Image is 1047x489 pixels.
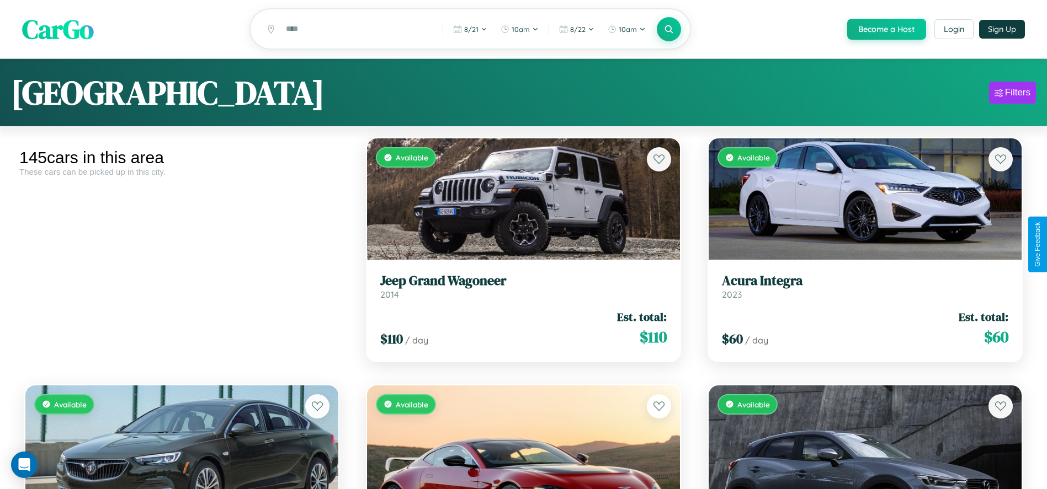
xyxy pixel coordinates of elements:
span: Est. total: [617,309,667,325]
span: Available [54,400,87,409]
a: Jeep Grand Wagoneer2014 [380,273,667,300]
span: $ 110 [380,330,403,348]
span: Available [396,153,428,162]
span: CarGo [22,11,94,47]
span: 10am [619,25,637,34]
h3: Jeep Grand Wagoneer [380,273,667,289]
div: 145 cars in this area [19,148,344,167]
div: Filters [1005,87,1030,98]
h1: [GEOGRAPHIC_DATA] [11,70,325,115]
span: / day [405,335,428,346]
button: 8/21 [448,20,493,38]
span: $ 60 [722,330,743,348]
span: 2023 [722,289,742,300]
div: These cars can be picked up in this city. [19,167,344,176]
div: Give Feedback [1034,222,1041,267]
button: 8/22 [554,20,600,38]
span: $ 60 [984,326,1008,348]
div: Open Intercom Messenger [11,452,38,478]
a: Acura Integra2023 [722,273,1008,300]
span: / day [745,335,768,346]
span: Est. total: [959,309,1008,325]
span: 8 / 22 [570,25,586,34]
span: 10am [512,25,530,34]
span: Available [396,400,428,409]
button: Login [934,19,974,39]
button: Become a Host [847,19,926,40]
h3: Acura Integra [722,273,1008,289]
span: $ 110 [640,326,667,348]
button: Filters [989,82,1036,104]
span: 8 / 21 [464,25,479,34]
span: Available [737,400,770,409]
button: 10am [602,20,651,38]
span: Available [737,153,770,162]
button: 10am [495,20,544,38]
button: Sign Up [979,20,1025,39]
span: 2014 [380,289,399,300]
